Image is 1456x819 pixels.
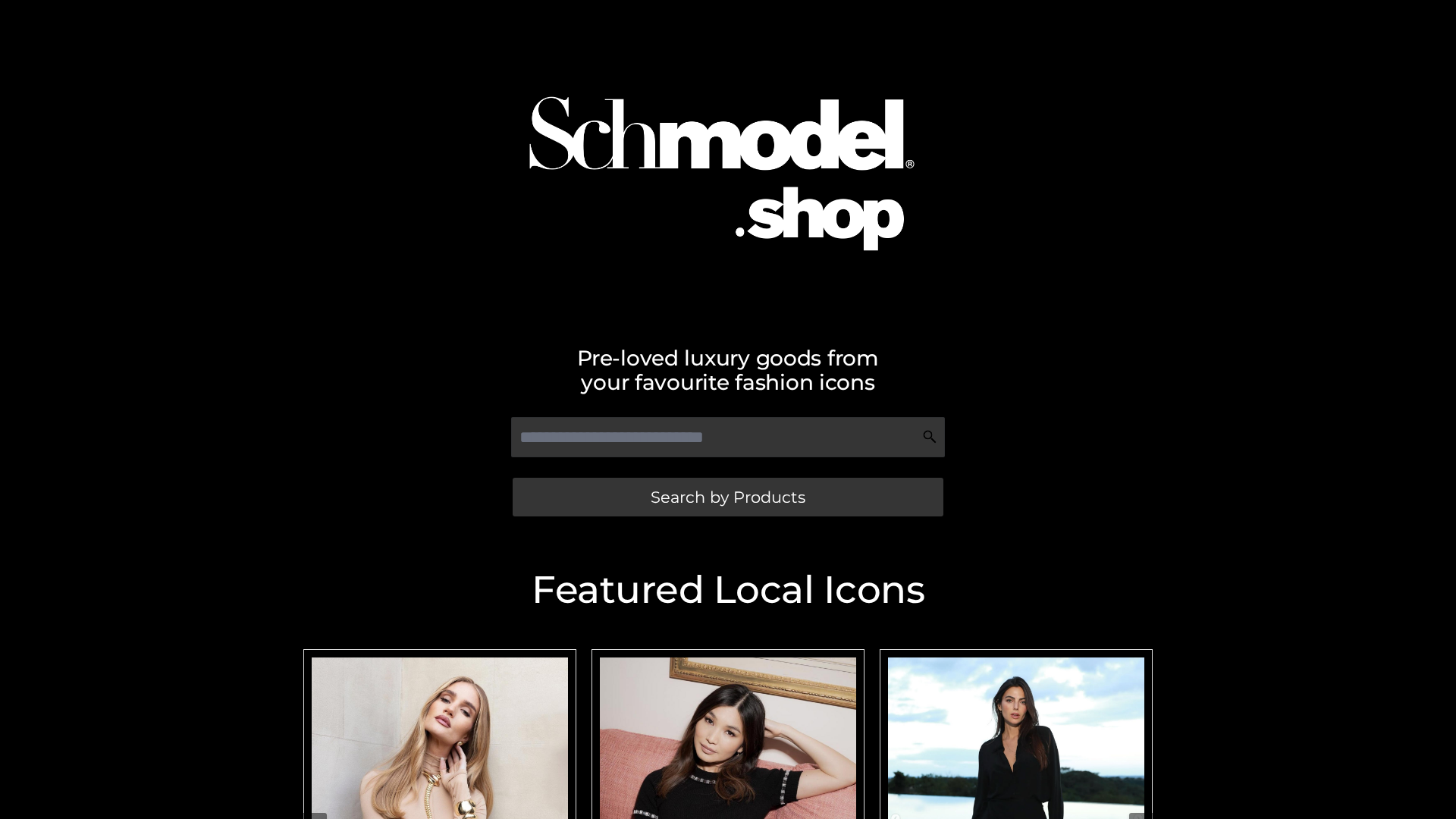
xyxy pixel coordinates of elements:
a: Search by Products [513,478,943,516]
h2: Pre-loved luxury goods from your favourite fashion icons [296,346,1160,394]
span: Search by Products [651,489,805,505]
img: Search Icon [922,429,937,444]
h2: Featured Local Icons​ [296,571,1160,609]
